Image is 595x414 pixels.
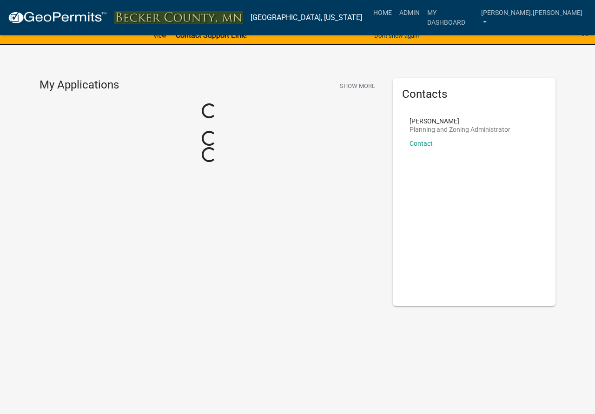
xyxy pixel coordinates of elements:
[370,4,396,21] a: Home
[402,88,546,101] h5: Contacts
[150,28,170,43] a: View
[423,4,478,31] a: My Dashboard
[410,126,510,133] p: Planning and Zoning Administrator
[251,10,362,26] a: [GEOGRAPHIC_DATA], [US_STATE]
[114,11,243,23] img: Becker County, Minnesota
[477,4,588,31] a: [PERSON_NAME].[PERSON_NAME]
[370,28,423,43] button: Don't show again
[176,31,247,40] strong: Contact Support Link!
[40,78,119,92] h4: My Applications
[396,4,423,21] a: Admin
[582,28,588,39] button: Close
[410,118,510,124] p: [PERSON_NAME]
[336,78,379,94] button: Show More
[410,140,433,147] a: Contact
